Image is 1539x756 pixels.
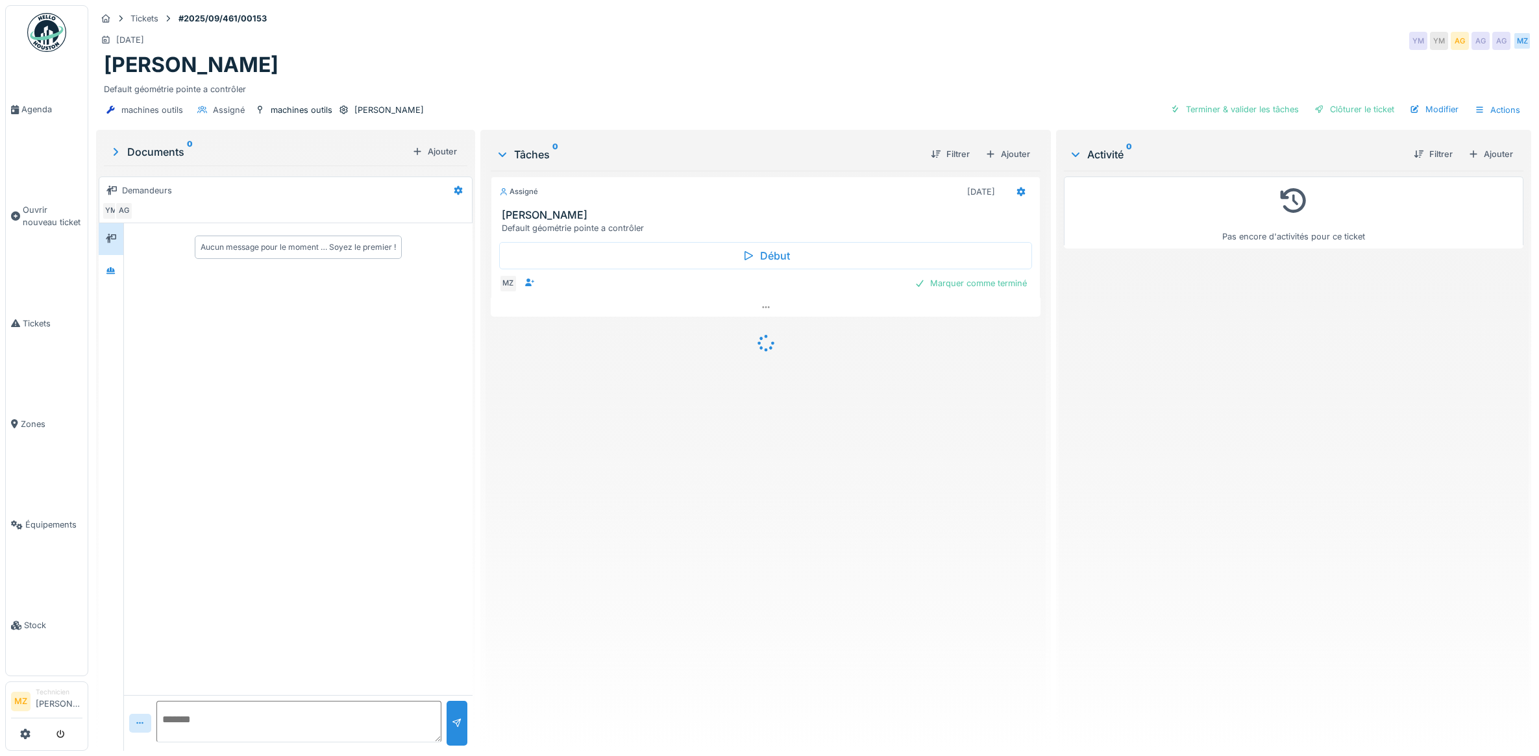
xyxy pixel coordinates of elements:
[1126,147,1132,162] sup: 0
[496,147,921,162] div: Tâches
[271,104,332,116] div: machines outils
[102,202,120,220] div: YM
[502,209,1035,221] h3: [PERSON_NAME]
[1471,32,1490,50] div: AG
[354,104,424,116] div: [PERSON_NAME]
[6,160,88,273] a: Ouvrir nouveau ticket
[552,147,558,162] sup: 0
[36,687,82,697] div: Technicien
[121,104,183,116] div: machines outils
[1409,145,1458,163] div: Filtrer
[104,53,278,77] h1: [PERSON_NAME]
[187,144,193,160] sup: 0
[201,241,396,253] div: Aucun message pour le moment … Soyez le premier !
[36,687,82,715] li: [PERSON_NAME]
[24,619,82,631] span: Stock
[1165,101,1304,118] div: Terminer & valider les tâches
[6,374,88,474] a: Zones
[1405,101,1464,118] div: Modifier
[499,186,538,197] div: Assigné
[109,144,407,160] div: Documents
[1469,101,1526,119] div: Actions
[27,13,66,52] img: Badge_color-CXgf-gQk.svg
[926,145,975,163] div: Filtrer
[407,143,462,160] div: Ajouter
[499,242,1033,269] div: Début
[502,222,1035,234] div: Default géométrie pointe a contrôler
[980,145,1035,163] div: Ajouter
[499,274,517,293] div: MZ
[6,59,88,160] a: Agenda
[213,104,245,116] div: Assigné
[1430,32,1448,50] div: YM
[909,274,1032,292] div: Marquer comme terminé
[23,317,82,330] span: Tickets
[1409,32,1427,50] div: YM
[173,12,272,25] strong: #2025/09/461/00153
[6,575,88,676] a: Stock
[11,687,82,718] a: MZ Technicien[PERSON_NAME]
[23,204,82,228] span: Ouvrir nouveau ticket
[1513,32,1531,50] div: MZ
[25,518,82,531] span: Équipements
[11,692,31,711] li: MZ
[1492,32,1510,50] div: AG
[1451,32,1469,50] div: AG
[115,202,133,220] div: AG
[21,418,82,430] span: Zones
[116,34,144,46] div: [DATE]
[1069,147,1403,162] div: Activité
[104,78,1523,95] div: Default géométrie pointe a contrôler
[1309,101,1399,118] div: Clôturer le ticket
[122,184,172,197] div: Demandeurs
[967,186,995,198] div: [DATE]
[21,103,82,116] span: Agenda
[1463,145,1518,163] div: Ajouter
[130,12,158,25] div: Tickets
[6,474,88,575] a: Équipements
[1072,182,1515,243] div: Pas encore d'activités pour ce ticket
[6,273,88,374] a: Tickets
